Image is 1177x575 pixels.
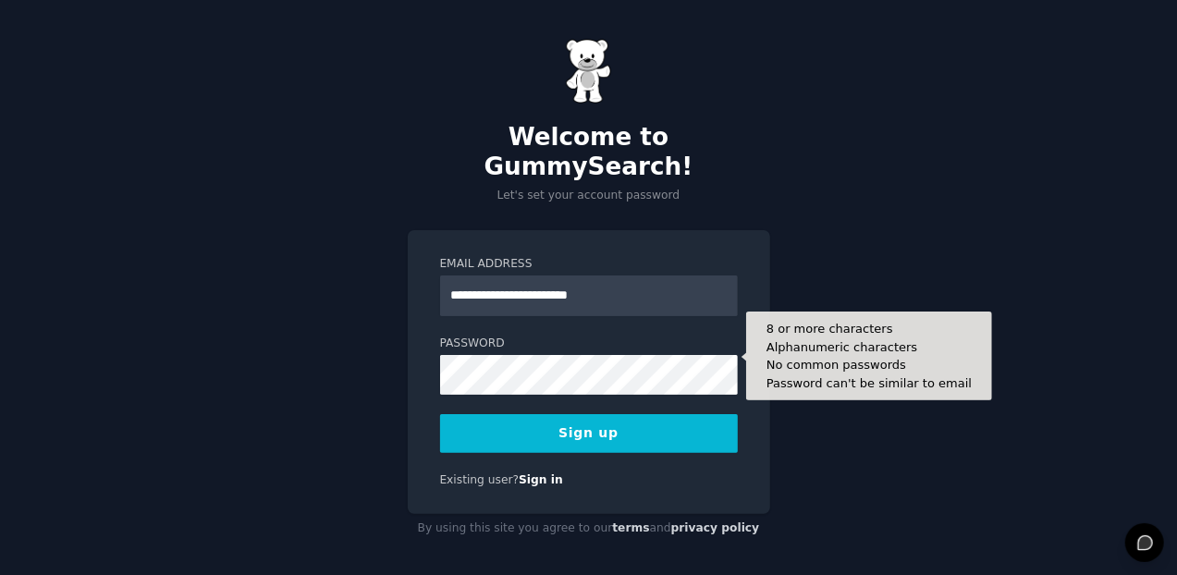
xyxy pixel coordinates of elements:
img: Gummy Bear [566,39,612,104]
a: privacy policy [671,521,760,534]
a: Sign in [519,473,563,486]
p: Let's set your account password [408,188,770,204]
div: By using this site you agree to our and [408,514,770,544]
button: Sign up [440,414,738,453]
label: Password [440,336,738,352]
h2: Welcome to GummySearch! [408,123,770,181]
label: Email Address [440,256,738,273]
span: Existing user? [440,473,520,486]
a: terms [612,521,649,534]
